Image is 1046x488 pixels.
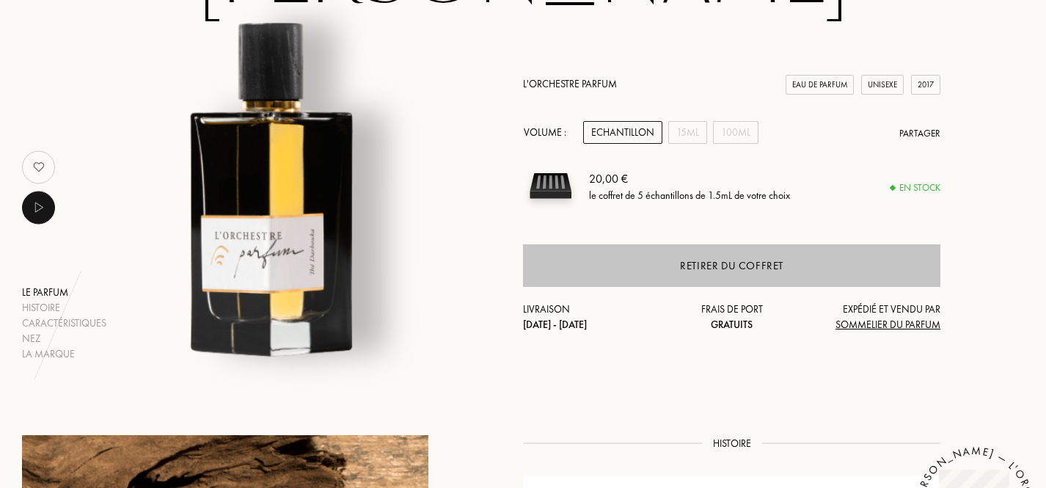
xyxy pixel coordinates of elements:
[523,121,574,144] div: Volume :
[523,159,578,214] img: sample box
[668,121,707,144] div: 15mL
[589,187,790,203] div: le coffret de 5 échantillons de 1.5mL de votre choix
[711,318,753,331] span: Gratuits
[835,318,940,331] span: Sommelier du Parfum
[523,302,662,332] div: Livraison
[861,75,904,95] div: Unisexe
[713,121,758,144] div: 100mL
[523,77,617,90] a: L'Orchestre Parfum
[22,316,106,331] div: Caractéristiques
[523,318,587,331] span: [DATE] - [DATE]
[583,121,662,144] div: Echantillon
[899,126,940,141] div: Partager
[662,302,802,332] div: Frais de port
[22,285,106,300] div: Le parfum
[22,346,106,362] div: La marque
[589,170,790,187] div: 20,00 €
[890,181,940,195] div: En stock
[93,3,452,362] img: Thé Darbouka L'Orchestre Parfum
[801,302,940,332] div: Expédié et vendu par
[22,300,106,316] div: Histoire
[24,153,54,182] img: no_like_p.png
[786,75,854,95] div: Eau de Parfum
[29,198,48,216] img: music_play.png
[680,258,783,274] div: Retirer du coffret
[911,75,940,95] div: 2017
[22,331,106,346] div: Nez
